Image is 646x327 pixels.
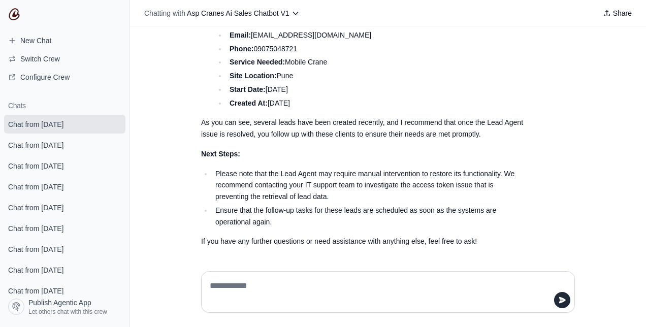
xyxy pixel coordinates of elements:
a: Configure Crew [4,69,125,85]
strong: Site Location: [230,72,277,80]
a: Chat from [DATE] [4,281,125,300]
a: New Chat [4,32,125,49]
strong: Email: [230,31,251,39]
span: Configure Crew [20,72,70,82]
span: Chat from [DATE] [8,182,63,192]
a: Chat from [DATE] [4,219,125,238]
li: [EMAIL_ADDRESS][DOMAIN_NAME] [227,29,526,41]
span: Asp Cranes Ai Sales Chatbot V1 [187,9,289,17]
span: Chat from [DATE] [8,223,63,234]
span: Chat from [DATE] [8,265,63,275]
li: Pune [227,70,526,82]
strong: Next Steps: [201,150,240,158]
li: 09075048721 [227,43,526,55]
span: Chat from [DATE] [8,140,63,150]
button: Switch Crew [4,51,125,67]
a: Chat from [DATE] [4,198,125,217]
span: Let others chat with this crew [28,308,107,316]
strong: Phone: [230,45,253,53]
span: New Chat [20,36,51,46]
a: Chat from [DATE] [4,156,125,175]
a: Chat from [DATE] [4,177,125,196]
span: Chatting with [144,8,185,18]
a: Chat from [DATE] [4,115,125,134]
span: Publish Agentic App [28,298,91,308]
button: Chatting with Asp Cranes Ai Sales Chatbot V1 [140,6,304,20]
li: Please note that the Lead Agent may require manual intervention to restore its functionality. We ... [212,168,526,203]
button: Share [599,6,636,20]
span: Switch Crew [20,54,60,64]
li: Ensure that the follow-up tasks for these leads are scheduled as soon as the systems are operatio... [212,205,526,228]
a: Chat from [DATE] [4,240,125,258]
span: Chat from [DATE] [8,286,63,296]
li: [DATE] [227,84,526,95]
li: Mobile Crane [227,56,526,68]
span: Share [613,8,632,18]
p: If you have any further questions or need assistance with anything else, feel free to ask! [201,236,526,247]
span: Chat from [DATE] [8,161,63,171]
a: Chat from [DATE] [4,136,125,154]
p: As you can see, several leads have been created recently, and I recommend that once the Lead Agen... [201,117,526,140]
span: Chat from [DATE] [8,203,63,213]
strong: Service Needed: [230,58,285,66]
li: [DATE] [227,97,526,109]
a: Chat from [DATE] [4,260,125,279]
span: Chat from [DATE] [8,244,63,254]
img: CrewAI Logo [8,8,20,20]
a: Publish Agentic App Let others chat with this crew [4,295,125,319]
strong: Created At: [230,99,268,107]
strong: Start Date: [230,85,266,93]
span: Chat from [DATE] [8,119,63,129]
